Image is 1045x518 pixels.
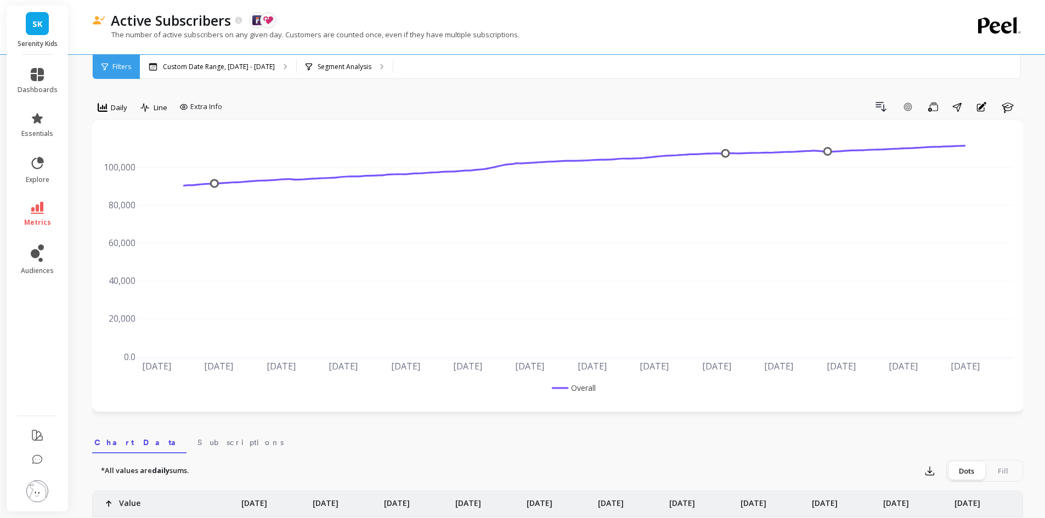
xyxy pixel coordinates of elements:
[985,462,1021,480] div: Fill
[18,86,58,94] span: dashboards
[101,465,189,476] p: *All values are sums.
[313,491,338,509] p: [DATE]
[883,491,909,509] p: [DATE]
[163,62,275,71] p: Custom Date Range, [DATE] - [DATE]
[741,491,766,509] p: [DATE]
[21,129,53,138] span: essentials
[252,15,262,25] img: api.smartrr.svg
[954,491,980,509] p: [DATE]
[527,491,552,509] p: [DATE]
[112,62,131,71] span: Filters
[32,18,43,30] span: SK
[669,491,695,509] p: [DATE]
[154,103,167,113] span: Line
[92,16,105,25] img: header icon
[455,491,481,509] p: [DATE]
[598,491,624,509] p: [DATE]
[384,491,410,509] p: [DATE]
[190,101,222,112] span: Extra Info
[26,175,49,184] span: explore
[197,437,284,448] span: Subscriptions
[111,103,127,113] span: Daily
[21,266,54,275] span: audiences
[241,491,267,509] p: [DATE]
[26,480,48,502] img: profile picture
[92,30,519,39] p: The number of active subscribers on any given day. Customers are counted once, even if they have ...
[812,491,838,509] p: [DATE]
[263,16,273,24] img: api.retextion.svg
[111,11,231,30] p: Active Subscribers
[92,428,1023,453] nav: Tabs
[94,437,184,448] span: Chart Data
[119,491,140,509] p: Value
[24,218,51,227] span: metrics
[18,39,58,48] p: Serenity Kids
[318,62,371,71] p: Segment Analysis
[948,462,985,480] div: Dots
[152,465,170,475] strong: daily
